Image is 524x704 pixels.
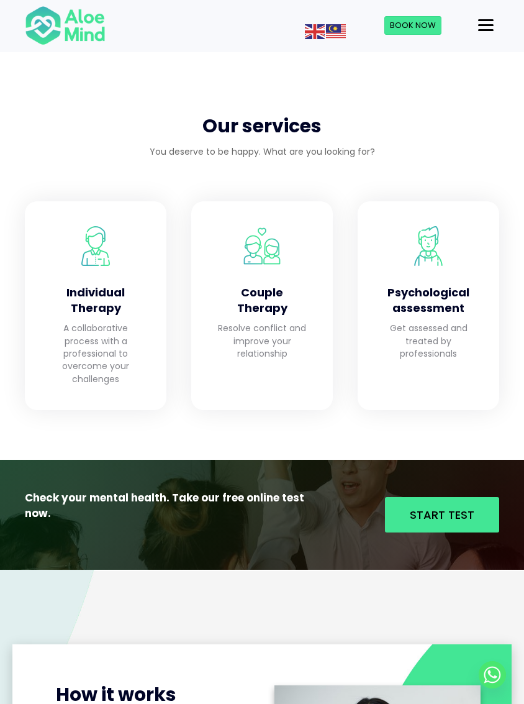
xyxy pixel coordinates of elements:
[50,322,142,385] p: A collaborative process with a professional to overcome your challenges
[50,285,142,316] h4: Individual Therapy
[37,214,154,398] a: Aloe Mind Malaysia | Mental Healthcare Services in Malaysia and Singapore Individual Therapy A co...
[473,15,499,36] button: Menu
[216,285,308,316] h4: Couple Therapy
[409,226,448,266] img: Aloe Mind Malaysia | Mental Healthcare Services in Malaysia and Singapore
[370,214,487,398] a: Aloe Mind Malaysia | Mental Healthcare Services in Malaysia and Singapore Psychological assessmen...
[385,497,499,533] a: Start Test
[204,214,320,398] a: Aloe Mind Malaysia | Mental Healthcare Services in Malaysia and Singapore Couple Therapy Resolve ...
[326,25,347,37] a: Malay
[382,285,474,316] h4: Psychological assessment
[479,661,506,688] a: Whatsapp
[216,322,308,360] p: Resolve conflict and improve your relationship
[384,16,441,35] a: Book Now
[326,24,346,39] img: ms
[25,490,313,521] p: Check your mental health. Take our free online test now.
[242,226,282,266] img: Aloe Mind Malaysia | Mental Healthcare Services in Malaysia and Singapore
[305,24,325,39] img: en
[390,19,436,31] span: Book Now
[25,5,106,46] img: Aloe mind Logo
[410,507,474,523] span: Start Test
[382,322,474,360] p: Get assessed and treated by professionals
[25,145,499,158] p: You deserve to be happy. What are you looking for?
[202,112,322,139] span: Our services
[76,226,115,266] img: Aloe Mind Malaysia | Mental Healthcare Services in Malaysia and Singapore
[305,25,326,37] a: English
